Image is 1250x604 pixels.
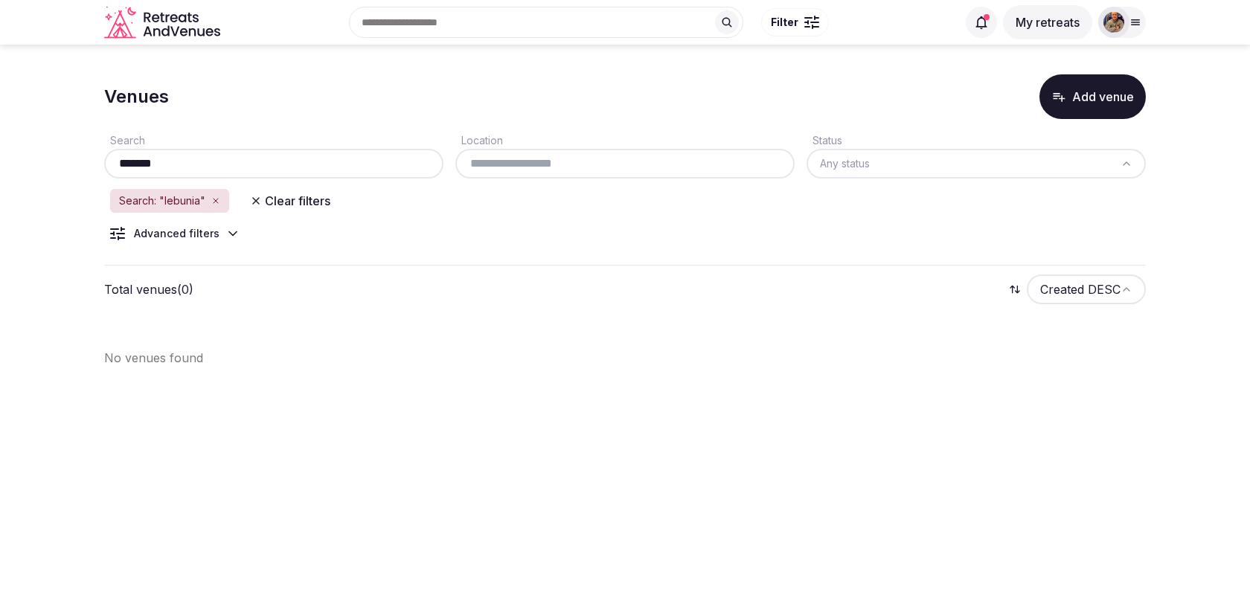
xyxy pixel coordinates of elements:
[104,349,1146,367] p: No venues found
[241,187,339,214] button: Clear filters
[1003,15,1092,30] a: My retreats
[104,6,223,39] svg: Retreats and Venues company logo
[761,8,829,36] button: Filter
[807,134,842,147] label: Status
[104,6,223,39] a: Visit the homepage
[104,84,169,109] h1: Venues
[104,281,193,298] p: Total venues (0)
[134,226,219,241] div: Advanced filters
[1039,74,1146,119] button: Add venue
[1003,5,1092,39] button: My retreats
[455,134,503,147] label: Location
[1103,12,1124,33] img: julen
[104,134,145,147] label: Search
[119,193,205,208] span: Search: "lebunia"
[771,15,798,30] span: Filter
